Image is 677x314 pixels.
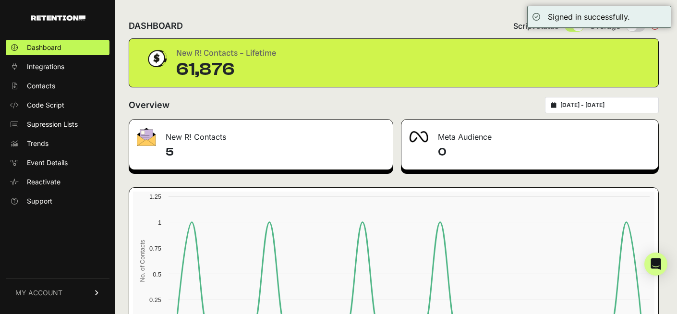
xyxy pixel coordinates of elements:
[27,177,60,187] span: Reactivate
[31,15,85,21] img: Retention.com
[129,19,183,33] h2: DASHBOARD
[176,47,276,60] div: New R! Contacts - Lifetime
[6,117,109,132] a: Supression Lists
[6,174,109,190] a: Reactivate
[548,11,630,23] div: Signed in successfully.
[6,59,109,74] a: Integrations
[27,196,52,206] span: Support
[149,296,161,303] text: 0.25
[6,155,109,170] a: Event Details
[137,128,156,146] img: fa-envelope-19ae18322b30453b285274b1b8af3d052b27d846a4fbe8435d1a52b978f639a2.png
[27,100,64,110] span: Code Script
[644,253,667,276] div: Open Intercom Messenger
[27,62,64,72] span: Integrations
[6,78,109,94] a: Contacts
[158,219,161,226] text: 1
[149,193,161,200] text: 1.25
[129,120,393,148] div: New R! Contacts
[401,120,658,148] div: Meta Audience
[176,60,276,79] div: 61,876
[145,47,169,71] img: dollar-coin-05c43ed7efb7bc0c12610022525b4bbbb207c7efeef5aecc26f025e68dcafac9.png
[6,136,109,151] a: Trends
[6,97,109,113] a: Code Script
[438,145,651,160] h4: 0
[153,271,161,278] text: 0.5
[513,20,559,32] span: Script status
[129,98,169,112] h2: Overview
[27,81,55,91] span: Contacts
[149,245,161,252] text: 0.75
[139,240,146,282] text: No. of Contacts
[27,43,61,52] span: Dashboard
[6,193,109,209] a: Support
[6,278,109,307] a: MY ACCOUNT
[27,158,68,168] span: Event Details
[27,120,78,129] span: Supression Lists
[27,139,48,148] span: Trends
[409,131,428,143] img: fa-meta-2f981b61bb99beabf952f7030308934f19ce035c18b003e963880cc3fabeebb7.png
[6,40,109,55] a: Dashboard
[166,145,385,160] h4: 5
[15,288,62,298] span: MY ACCOUNT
